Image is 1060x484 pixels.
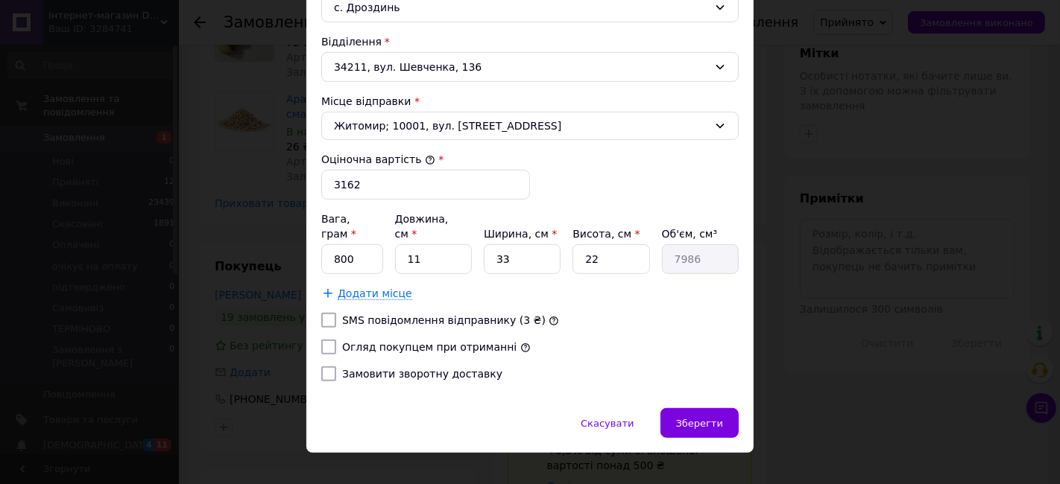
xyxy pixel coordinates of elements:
label: Ширина, см [484,228,557,240]
div: 34211, вул. Шевченка, 136 [321,52,739,82]
label: Висота, см [572,228,640,240]
span: Зберегти [676,418,723,429]
label: Вага, грам [321,213,356,240]
div: Об'єм, см³ [662,226,739,241]
div: Місце відправки [321,94,739,109]
span: Житомир; 10001, вул. [STREET_ADDRESS] [334,118,708,133]
span: Додати місце [338,287,412,300]
label: Огляд покупцем при отриманні [342,341,517,353]
label: Оціночна вартість [321,153,435,165]
span: Скасувати [581,418,634,429]
label: Замовити зворотну доставку [342,368,502,380]
label: Довжина, см [395,213,449,240]
label: SMS повідомлення відправнику (3 ₴) [342,314,546,326]
div: Відділення [321,34,739,49]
